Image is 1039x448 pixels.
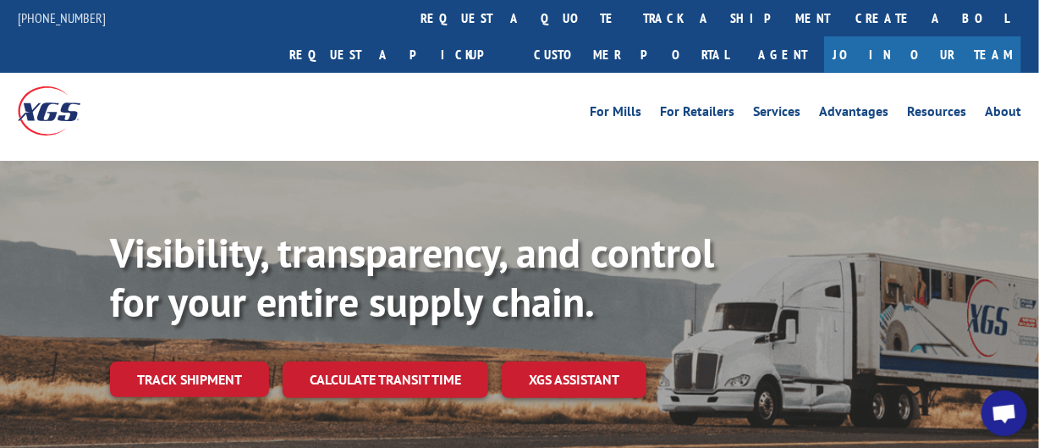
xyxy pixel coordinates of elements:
[283,362,488,398] a: Calculate transit time
[824,36,1021,73] a: Join Our Team
[110,362,269,397] a: Track shipment
[907,105,966,124] a: Resources
[277,36,521,73] a: Request a pickup
[985,105,1021,124] a: About
[110,226,714,328] b: Visibility, transparency, and control for your entire supply chain.
[819,105,888,124] a: Advantages
[590,105,641,124] a: For Mills
[753,105,800,124] a: Services
[521,36,741,73] a: Customer Portal
[660,105,734,124] a: For Retailers
[981,390,1027,436] a: Open chat
[18,9,106,26] a: [PHONE_NUMBER]
[502,362,646,398] a: XGS ASSISTANT
[741,36,824,73] a: Agent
